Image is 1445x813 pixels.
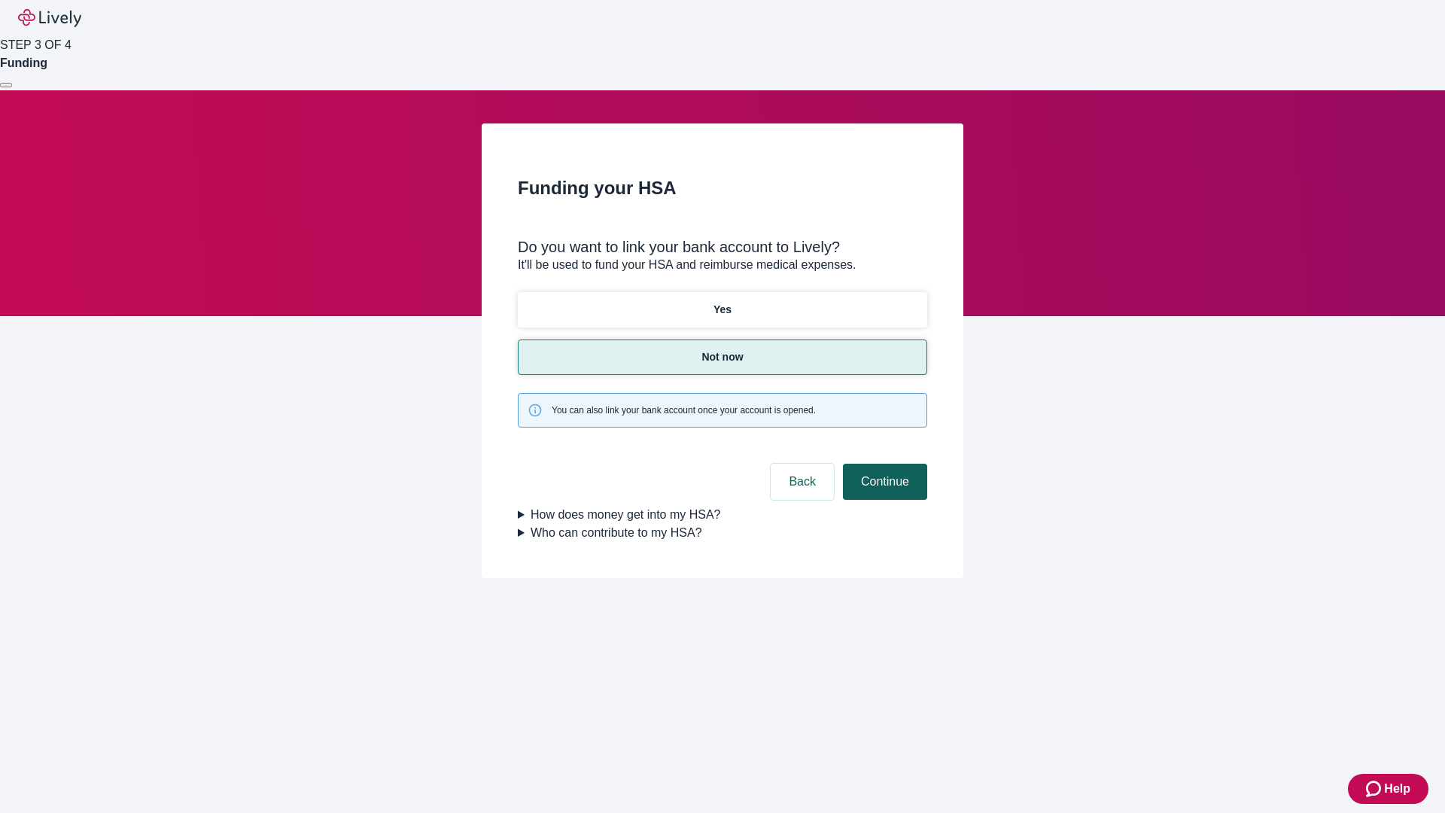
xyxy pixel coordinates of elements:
p: Not now [701,349,743,365]
summary: How does money get into my HSA? [518,506,927,524]
span: Help [1384,780,1410,798]
button: Continue [843,464,927,500]
span: You can also link your bank account once your account is opened. [552,403,816,417]
summary: Who can contribute to my HSA? [518,524,927,542]
button: Not now [518,340,927,375]
h2: Funding your HSA [518,175,927,202]
p: Yes [713,302,732,318]
svg: Zendesk support icon [1366,780,1384,798]
div: Do you want to link your bank account to Lively? [518,238,927,256]
button: Yes [518,292,927,327]
img: Lively [18,9,81,27]
button: Zendesk support iconHelp [1348,774,1428,804]
button: Back [771,464,834,500]
p: It'll be used to fund your HSA and reimburse medical expenses. [518,256,927,274]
